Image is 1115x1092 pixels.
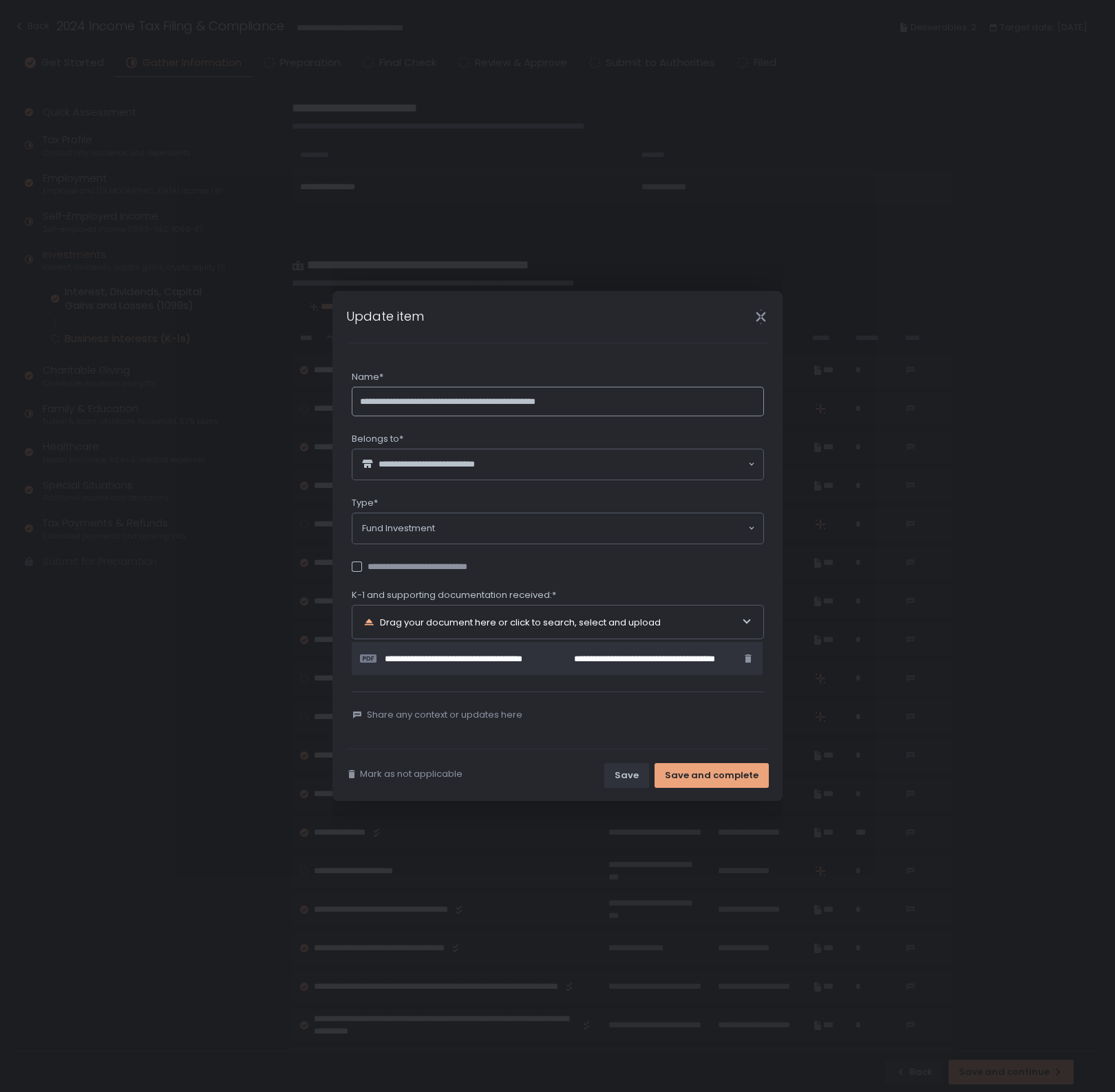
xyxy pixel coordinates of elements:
[352,497,378,509] span: Type*
[655,763,769,788] button: Save and complete
[360,768,463,780] span: Mark as not applicable
[505,458,747,471] input: Search for option
[352,371,383,383] span: Name*
[615,769,639,782] div: Save
[352,589,556,601] span: K-1 and supporting documentation received:*
[362,522,435,535] span: Fund Investment
[367,709,522,721] span: Share any context or updates here
[435,522,747,535] input: Search for option
[346,307,424,325] h1: Update item
[604,763,649,788] button: Save
[739,309,783,325] div: Close
[352,513,763,544] div: Search for option
[346,768,463,780] button: Mark as not applicable
[352,449,763,480] div: Search for option
[352,433,403,445] span: Belongs to*
[665,769,758,782] div: Save and complete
